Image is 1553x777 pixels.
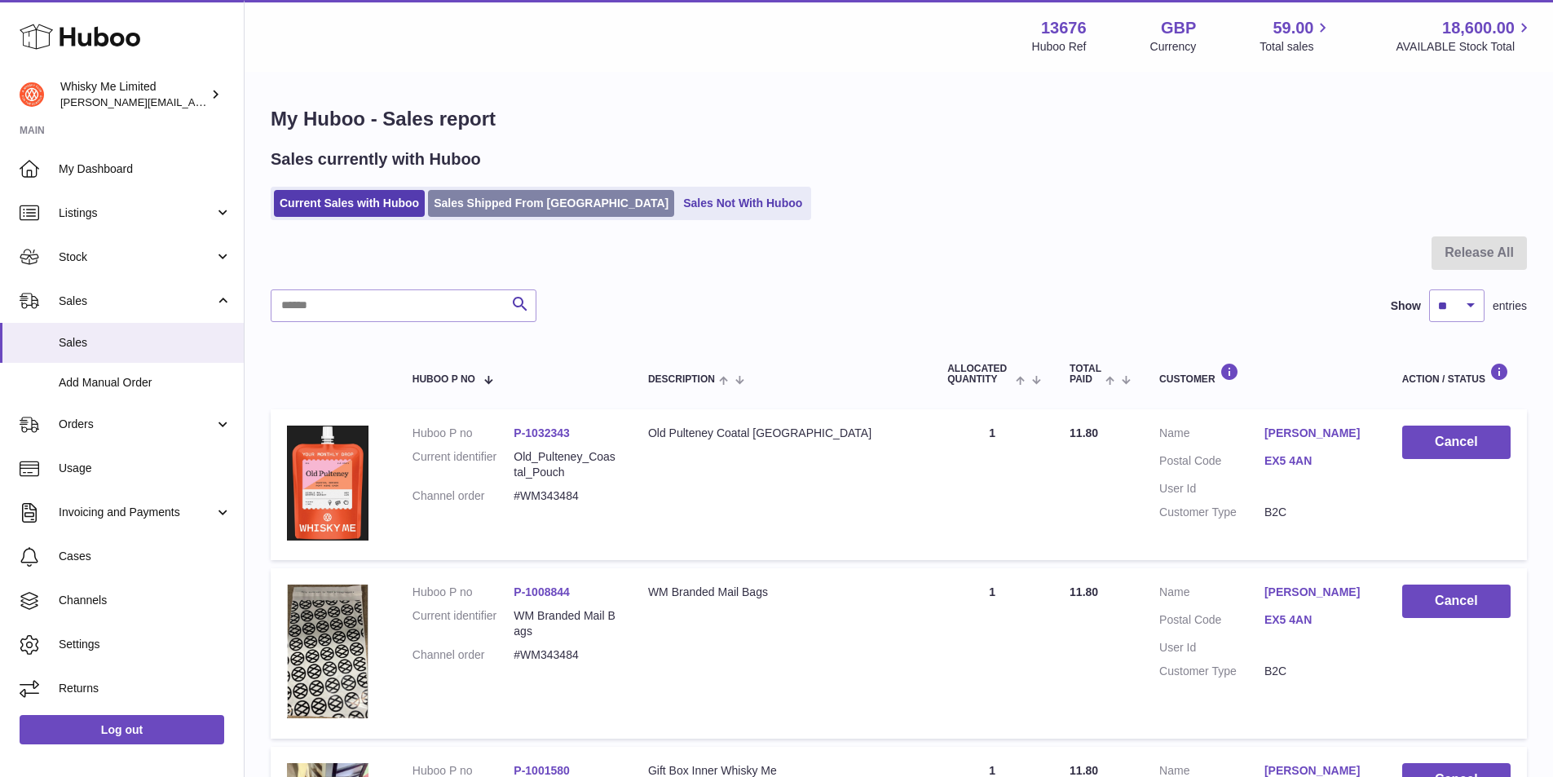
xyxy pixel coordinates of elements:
span: Settings [59,637,232,652]
dd: B2C [1264,505,1370,520]
a: Sales Not With Huboo [677,190,808,217]
dd: WM Branded Mail Bags [514,608,615,639]
label: Show [1391,298,1421,314]
dt: Channel order [413,488,514,504]
strong: GBP [1161,17,1196,39]
dt: Huboo P no [413,585,514,600]
dt: Postal Code [1159,612,1264,632]
button: Cancel [1402,585,1511,618]
h2: Sales currently with Huboo [271,148,481,170]
dd: Old_Pulteney_Coastal_Pouch [514,449,615,480]
dd: #WM343484 [514,647,615,663]
span: Sales [59,335,232,351]
span: 11.80 [1070,426,1098,439]
a: EX5 4AN [1264,453,1370,469]
dt: Current identifier [413,608,514,639]
dd: B2C [1264,664,1370,679]
div: Action / Status [1402,363,1511,385]
img: 1725358317.png [287,585,368,718]
span: Total paid [1070,364,1101,385]
span: Huboo P no [413,374,475,385]
a: 59.00 Total sales [1260,17,1332,55]
span: Total sales [1260,39,1332,55]
div: Whisky Me Limited [60,79,207,110]
dt: User Id [1159,640,1264,656]
div: Old Pulteney Coatal [GEOGRAPHIC_DATA] [648,426,915,441]
div: WM Branded Mail Bags [648,585,915,600]
div: Huboo Ref [1032,39,1087,55]
a: [PERSON_NAME] [1264,426,1370,441]
dt: Name [1159,426,1264,445]
div: Currency [1150,39,1197,55]
dt: Postal Code [1159,453,1264,473]
dt: Customer Type [1159,664,1264,679]
span: AVAILABLE Stock Total [1396,39,1533,55]
span: 18,600.00 [1442,17,1515,39]
dt: Channel order [413,647,514,663]
button: Cancel [1402,426,1511,459]
dt: Name [1159,585,1264,604]
dd: #WM343484 [514,488,615,504]
a: Sales Shipped From [GEOGRAPHIC_DATA] [428,190,674,217]
span: [PERSON_NAME][EMAIL_ADDRESS][DOMAIN_NAME] [60,95,327,108]
span: 11.80 [1070,585,1098,598]
span: Orders [59,417,214,432]
td: 1 [931,568,1053,739]
span: Add Manual Order [59,375,232,391]
a: Log out [20,715,224,744]
span: 59.00 [1273,17,1313,39]
a: EX5 4AN [1264,612,1370,628]
span: Usage [59,461,232,476]
span: Stock [59,249,214,265]
dt: Customer Type [1159,505,1264,520]
a: P-1001580 [514,764,570,777]
h1: My Huboo - Sales report [271,106,1527,132]
div: Customer [1159,363,1370,385]
span: ALLOCATED Quantity [947,364,1012,385]
img: 1739541345.jpg [287,426,368,540]
a: [PERSON_NAME] [1264,585,1370,600]
img: frances@whiskyshop.com [20,82,44,107]
a: Current Sales with Huboo [274,190,425,217]
span: Cases [59,549,232,564]
a: P-1008844 [514,585,570,598]
span: Channels [59,593,232,608]
span: My Dashboard [59,161,232,177]
span: Listings [59,205,214,221]
span: Sales [59,294,214,309]
span: Returns [59,681,232,696]
span: 11.80 [1070,764,1098,777]
strong: 13676 [1041,17,1087,39]
span: entries [1493,298,1527,314]
dt: Huboo P no [413,426,514,441]
a: 18,600.00 AVAILABLE Stock Total [1396,17,1533,55]
td: 1 [931,409,1053,560]
dt: User Id [1159,481,1264,497]
dt: Current identifier [413,449,514,480]
a: P-1032343 [514,426,570,439]
span: Description [648,374,715,385]
span: Invoicing and Payments [59,505,214,520]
